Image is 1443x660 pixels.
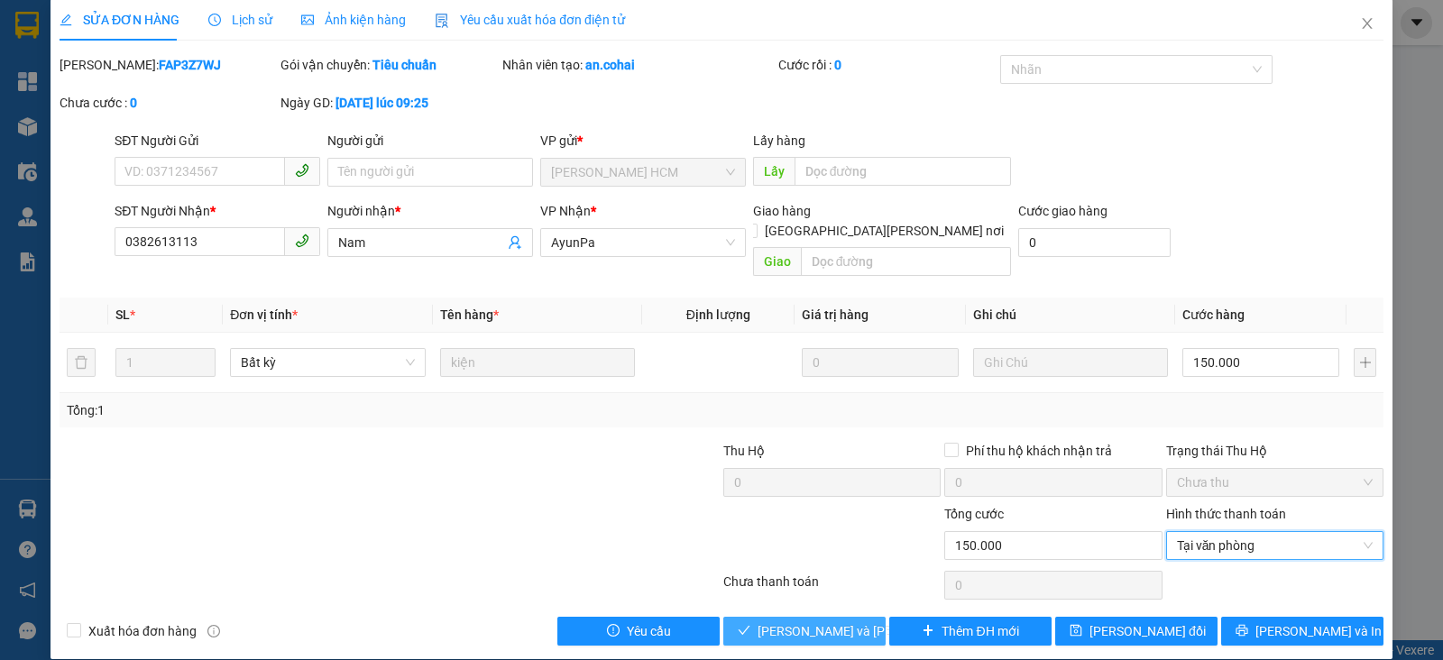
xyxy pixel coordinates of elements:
span: Yêu cầu xuất hóa đơn điện tử [435,13,625,27]
b: 0 [834,58,841,72]
div: Cước rồi : [778,55,996,75]
span: VP Nhận [540,204,591,218]
input: Cước giao hàng [1018,228,1171,257]
span: Lịch sử [208,13,272,27]
button: save[PERSON_NAME] đổi [1055,617,1218,646]
span: [GEOGRAPHIC_DATA][PERSON_NAME] nơi [758,221,1011,241]
div: Tổng: 1 [67,400,558,420]
div: Người gửi [327,131,533,151]
span: Bất kỳ [241,349,414,376]
div: Nhân viên tạo: [502,55,776,75]
span: printer [1236,624,1248,638]
b: FAP3Z7WJ [159,58,221,72]
span: AyunPa [551,229,735,256]
span: Thu Hộ [723,444,765,458]
span: [PERSON_NAME] và [PERSON_NAME] hàng [758,621,1001,641]
span: Lấy [753,157,795,186]
label: Cước giao hàng [1018,204,1108,218]
input: 0 [802,348,959,377]
input: Dọc đường [801,247,1012,276]
span: Lấy hàng [753,133,805,148]
span: [PERSON_NAME] và In [1255,621,1382,641]
span: Chưa thu [1177,469,1373,496]
input: VD: Bàn, Ghế [440,348,635,377]
span: Trần Phú HCM [551,159,735,186]
button: exclamation-circleYêu cầu [557,617,720,646]
button: check[PERSON_NAME] và [PERSON_NAME] hàng [723,617,886,646]
img: icon [435,14,449,28]
span: Xuất hóa đơn hàng [81,621,204,641]
span: Giá trị hàng [802,307,869,322]
button: plusThêm ĐH mới [889,617,1052,646]
b: an.cohai [585,58,635,72]
button: delete [67,348,96,377]
div: VP gửi [540,131,746,151]
th: Ghi chú [966,298,1175,333]
input: Ghi Chú [973,348,1168,377]
b: [DATE] lúc 09:25 [335,96,428,110]
span: phone [295,163,309,178]
span: Tên hàng [440,307,499,322]
label: Hình thức thanh toán [1166,507,1286,521]
span: Giao [753,247,801,276]
span: user-add [508,235,522,250]
div: Người nhận [327,201,533,221]
span: [PERSON_NAME] đổi [1089,621,1206,641]
span: plus [922,624,934,638]
span: Yêu cầu [627,621,671,641]
span: Giao hàng [753,204,811,218]
span: save [1070,624,1082,638]
div: Chưa cước : [60,93,277,113]
span: Phí thu hộ khách nhận trả [959,441,1119,461]
span: Tại văn phòng [1177,532,1373,559]
span: Cước hàng [1182,307,1245,322]
span: clock-circle [208,14,221,26]
span: SL [115,307,130,322]
div: Ngày GD: [280,93,498,113]
input: Dọc đường [795,157,1012,186]
div: SĐT Người Nhận [115,201,320,221]
button: plus [1354,348,1376,377]
button: printer[PERSON_NAME] và In [1221,617,1383,646]
b: 0 [130,96,137,110]
span: edit [60,14,72,26]
span: info-circle [207,625,220,637]
span: Đơn vị tính [230,307,298,322]
span: Tổng cước [944,507,1004,521]
div: Gói vận chuyển: [280,55,498,75]
div: SĐT Người Gửi [115,131,320,151]
span: Ảnh kiện hàng [301,13,406,27]
span: phone [295,234,309,248]
span: Thêm ĐH mới [942,621,1018,641]
div: [PERSON_NAME]: [60,55,277,75]
span: check [738,624,750,638]
div: Chưa thanh toán [721,572,942,603]
span: SỬA ĐƠN HÀNG [60,13,179,27]
b: Tiêu chuẩn [372,58,437,72]
span: close [1360,16,1374,31]
span: exclamation-circle [607,624,620,638]
div: Trạng thái Thu Hộ [1166,441,1383,461]
span: Định lượng [686,307,750,322]
span: picture [301,14,314,26]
